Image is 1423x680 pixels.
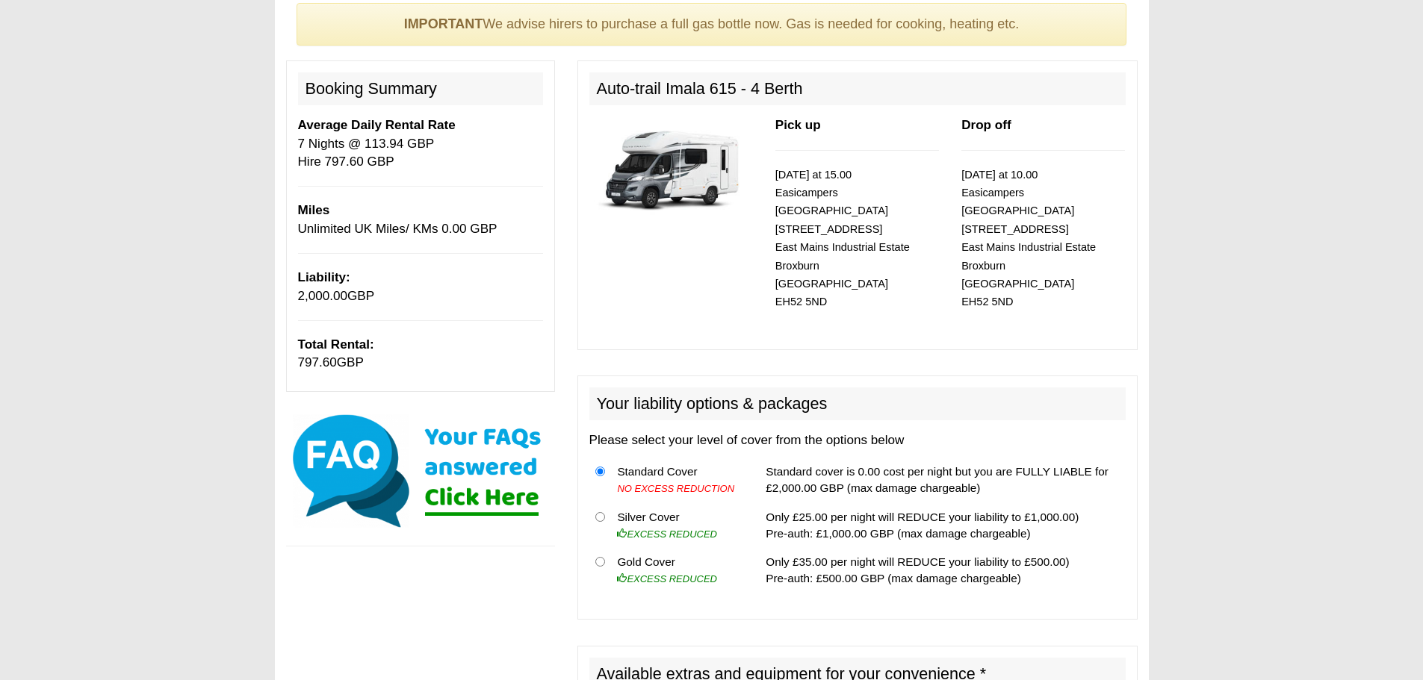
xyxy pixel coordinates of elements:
[611,548,744,593] td: Gold Cover
[760,458,1125,503] td: Standard cover is 0.00 cost per night but you are FULLY LIABLE for £2,000.00 GBP (max damage char...
[760,502,1125,548] td: Only £25.00 per night will REDUCE your liability to £1,000.00) Pre-auth: £1,000.00 GBP (max damag...
[760,548,1125,593] td: Only £35.00 per night will REDUCE your liability to £500.00) Pre-auth: £500.00 GBP (max damage ch...
[589,116,753,222] img: 344.jpg
[961,169,1096,308] small: [DATE] at 10.00 Easicampers [GEOGRAPHIC_DATA] [STREET_ADDRESS] East Mains Industrial Estate Broxb...
[404,16,483,31] strong: IMPORTANT
[286,411,555,531] img: Click here for our most common FAQs
[589,431,1126,449] p: Please select your level of cover from the options below
[298,72,543,105] h2: Booking Summary
[611,458,744,503] td: Standard Cover
[775,118,821,132] b: Pick up
[298,337,374,352] b: Total Rental:
[297,3,1127,46] div: We advise hirers to purchase a full gas bottle now. Gas is needed for cooking, heating etc.
[298,203,330,217] b: Miles
[298,269,543,305] p: GBP
[617,528,717,540] i: EXCESS REDUCED
[298,202,543,238] p: Unlimited UK Miles/ KMs 0.00 GBP
[298,289,348,303] span: 2,000.00
[611,502,744,548] td: Silver Cover
[775,169,910,308] small: [DATE] at 15.00 Easicampers [GEOGRAPHIC_DATA] [STREET_ADDRESS] East Mains Industrial Estate Broxb...
[589,387,1126,420] h2: Your liability options & packages
[589,72,1126,105] h2: Auto-trail Imala 615 - 4 Berth
[298,118,456,132] b: Average Daily Rental Rate
[617,483,734,494] i: NO EXCESS REDUCTION
[298,355,337,369] span: 797.60
[298,116,543,171] p: 7 Nights @ 113.94 GBP Hire 797.60 GBP
[617,573,717,584] i: EXCESS REDUCED
[298,270,350,284] b: Liability:
[298,336,543,372] p: GBP
[961,118,1011,132] b: Drop off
